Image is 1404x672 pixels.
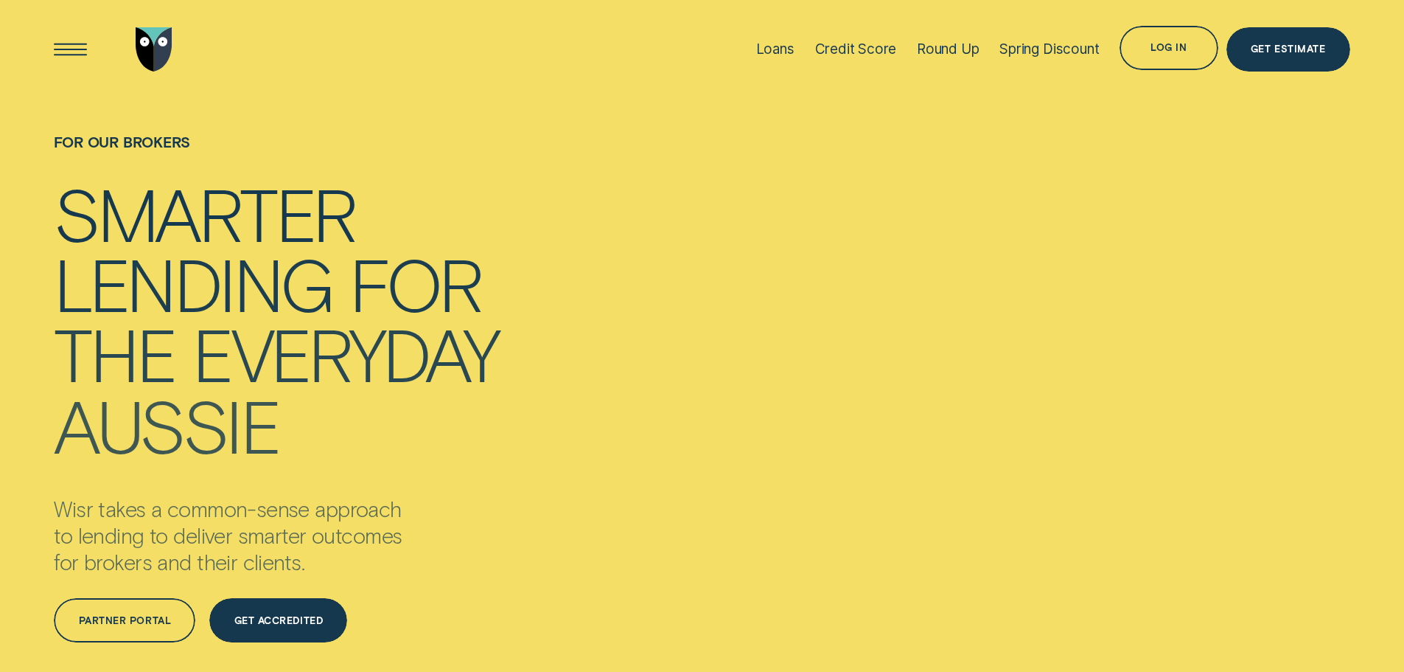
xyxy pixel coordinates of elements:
a: Get Estimate [1226,27,1350,72]
h1: For Our Brokers [54,134,497,179]
div: Spring Discount [999,41,1099,58]
p: Wisr takes a common-sense approach to lending to deliver smarter outcomes for brokers and their c... [54,496,480,575]
div: lending [54,249,332,317]
button: Open Menu [49,27,93,72]
div: Loans [756,41,794,58]
div: for [349,249,481,317]
img: Wisr [136,27,172,72]
div: Aussie [54,390,279,459]
h4: Smarter lending for the everyday Aussie [54,179,497,453]
div: Credit Score [815,41,897,58]
div: Smarter [54,179,355,247]
div: the [54,319,175,387]
button: Log in [1120,26,1218,70]
div: everyday [192,319,497,387]
a: Get Accredited [209,598,347,642]
a: Partner Portal [54,598,195,642]
div: Round Up [917,41,979,58]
